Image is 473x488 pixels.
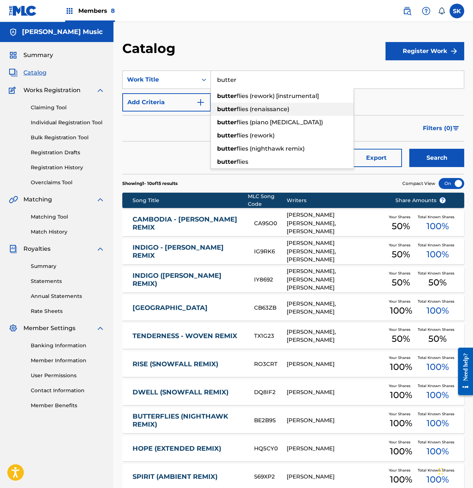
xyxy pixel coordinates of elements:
div: [PERSON_NAME] [287,360,384,368]
div: [PERSON_NAME] [287,445,384,453]
button: Export [351,149,402,167]
a: Member Benefits [31,402,105,409]
a: Public Search [400,4,414,18]
img: search [403,7,411,15]
span: Total Known Shares [418,355,457,360]
div: HQ5CY0 [254,445,287,453]
img: help [422,7,431,15]
span: 50 % [392,276,410,289]
a: Registration History [31,164,105,171]
span: Summary [23,51,53,60]
span: 100 % [390,304,412,317]
strong: butter [217,119,236,126]
span: Royalties [23,245,51,253]
span: flies (rework) [236,132,275,139]
span: Your Shares [389,468,413,473]
span: Filters ( 0 ) [423,124,452,133]
div: Notifications [438,7,445,15]
span: 100 % [390,360,412,374]
span: Your Shares [389,271,413,276]
span: Total Known Shares [418,439,457,445]
div: MLC Song Code [248,193,287,208]
a: Contact Information [31,387,105,394]
span: Total Known Shares [418,383,457,389]
div: CB63ZB [254,304,287,312]
span: Your Shares [389,383,413,389]
div: [PERSON_NAME], [PERSON_NAME] [287,328,384,344]
span: Member Settings [23,324,75,333]
iframe: Chat Widget [436,453,473,488]
div: [PERSON_NAME] [PERSON_NAME], [PERSON_NAME] [287,239,384,264]
div: IG9RK6 [254,247,287,256]
span: Total Known Shares [418,299,457,304]
a: BUTTERFLIES (NIGHTHAWK REMIX) [133,412,244,429]
span: Your Shares [389,355,413,360]
strong: butter [217,106,236,113]
div: CA9SO0 [254,219,287,228]
span: Total Known Shares [418,468,457,473]
div: [PERSON_NAME] [PERSON_NAME], [PERSON_NAME] [287,211,384,236]
a: Annual Statements [31,292,105,300]
a: TENDERNESS - WOVEN REMIX [133,332,244,340]
a: Overclaims Tool [31,179,105,186]
div: [PERSON_NAME] [287,388,384,397]
button: Add Criteria [122,93,211,111]
img: expand [96,245,105,253]
span: Works Registration [23,86,81,95]
div: Writers [287,197,384,204]
img: Summary [9,51,18,60]
a: Summary [31,262,105,270]
img: Works Registration [9,86,18,95]
a: HOPE (EXTENDED REMIX) [133,445,244,453]
span: Compact View [402,180,435,187]
div: User Menu [450,4,464,18]
a: Member Information [31,357,105,364]
img: filter [453,126,459,130]
span: ? [440,197,446,203]
button: Search [409,149,464,167]
span: 50 % [428,276,447,289]
span: flies (renaissance) [236,106,289,113]
a: Individual Registration Tool [31,119,105,126]
strong: butter [217,145,236,152]
span: 50 % [392,332,410,345]
span: Your Shares [389,439,413,445]
div: TX1G23 [254,332,287,340]
img: Royalties [9,245,18,253]
a: DWELL (SNOWFALL REMIX) [133,388,244,397]
div: DQ8IF2 [254,388,287,397]
span: Your Shares [389,214,413,220]
a: INDIGO ([PERSON_NAME] REMIX) [133,272,244,288]
div: BE2B9S [254,416,287,425]
a: INDIGO - [PERSON_NAME] REMIX [133,243,244,260]
span: Members [78,7,115,15]
img: Member Settings [9,324,18,333]
img: MLC Logo [9,5,37,16]
a: Match History [31,228,105,236]
img: f7272a7cc735f4ea7f67.svg [450,47,458,56]
img: 9d2ae6d4665cec9f34b9.svg [196,98,205,107]
form: Search Form [122,71,464,174]
a: Rate Sheets [31,307,105,315]
span: 100 % [427,389,449,402]
h2: Catalog [122,40,179,57]
img: Matching [9,195,18,204]
span: Catalog [23,68,46,77]
span: Matching [23,195,52,204]
span: 100 % [427,417,449,430]
a: Registration Drafts [31,149,105,156]
a: User Permissions [31,372,105,379]
div: Song Title [133,197,248,204]
span: 100 % [427,473,449,486]
div: [PERSON_NAME] [287,473,384,481]
span: 50 % [428,332,447,345]
span: 100 % [427,360,449,374]
span: 100 % [427,304,449,317]
div: IY8692 [254,276,287,284]
span: 50 % [392,220,410,233]
span: flies (piano [MEDICAL_DATA]) [236,119,323,126]
a: Claiming Tool [31,104,105,111]
img: expand [96,195,105,204]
